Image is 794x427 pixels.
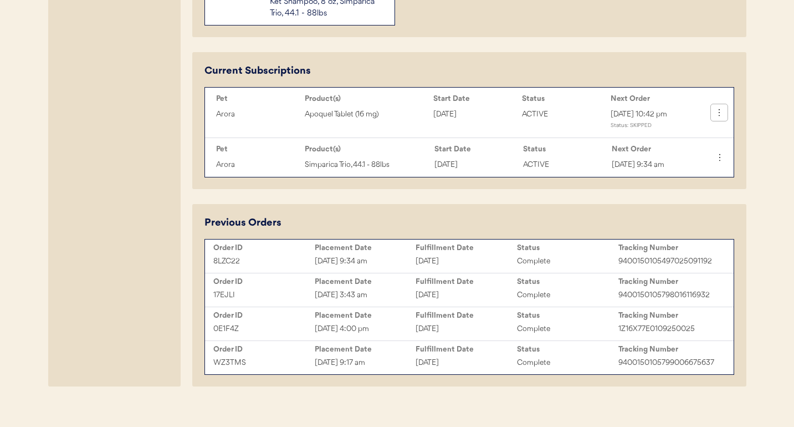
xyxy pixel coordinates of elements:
div: Arora [216,108,299,121]
div: Order ID [213,243,315,252]
div: [DATE] [433,108,516,121]
div: 9400150105497025091192 [618,255,720,268]
div: Simparica Trio, 44.1 - 88lbs [305,159,429,171]
div: Tracking Number [618,243,720,252]
div: 8LZC22 [213,255,315,268]
div: Placement Date [315,345,416,354]
div: Complete [517,357,618,369]
div: Start Date [433,94,516,103]
div: [DATE] 3:43 am [315,289,416,302]
div: Product(s) [305,94,428,103]
div: [DATE] [416,289,517,302]
div: [DATE] [434,159,518,171]
div: 0E1F4Z [213,323,315,335]
div: Placement Date [315,277,416,286]
div: [DATE] 4:00 pm [315,323,416,335]
div: Complete [517,255,618,268]
div: ACTIVE [523,159,606,171]
div: WZ3TMS [213,357,315,369]
div: 9400150105798016116932 [618,289,720,302]
div: Status: SKIPPED [611,121,694,132]
div: Product(s) [305,145,429,154]
div: Complete [517,323,618,335]
div: Next Order [612,145,695,154]
div: [DATE] 9:17 am [315,357,416,369]
div: Apoquel Tablet (16 mg) [305,108,428,121]
div: Current Subscriptions [204,64,311,79]
div: Status [517,243,618,252]
div: Fulfillment Date [416,277,517,286]
div: [DATE] [416,323,517,335]
div: 9400150105799006675637 [618,357,720,369]
div: Tracking Number [618,311,720,320]
div: Placement Date [315,243,416,252]
div: Next Order [611,94,694,103]
div: Order ID [213,311,315,320]
div: Previous Orders [204,216,281,231]
div: [DATE] 9:34 am [315,255,416,268]
div: Fulfillment Date [416,345,517,354]
div: [DATE] [416,255,517,268]
div: Placement Date [315,311,416,320]
div: Arora [216,159,299,171]
div: Fulfillment Date [416,311,517,320]
div: Order ID [213,277,315,286]
div: ACTIVE [522,108,605,121]
div: Pet [216,94,299,103]
div: Status [517,311,618,320]
div: Tracking Number [618,277,720,286]
div: 1Z16X77E0109250025 [618,323,720,335]
div: [DATE] 10:42 pm [611,108,694,121]
div: Pet [216,145,299,154]
div: Tracking Number [618,345,720,354]
div: Status [523,145,606,154]
div: Status [517,277,618,286]
div: [DATE] [416,357,517,369]
div: 17EJLI [213,289,315,302]
div: Status [522,94,605,103]
div: Complete [517,289,618,302]
div: Status [517,345,618,354]
div: [DATE] 9:34 am [612,159,695,171]
div: Start Date [434,145,518,154]
div: Fulfillment Date [416,243,517,252]
div: Order ID [213,345,315,354]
